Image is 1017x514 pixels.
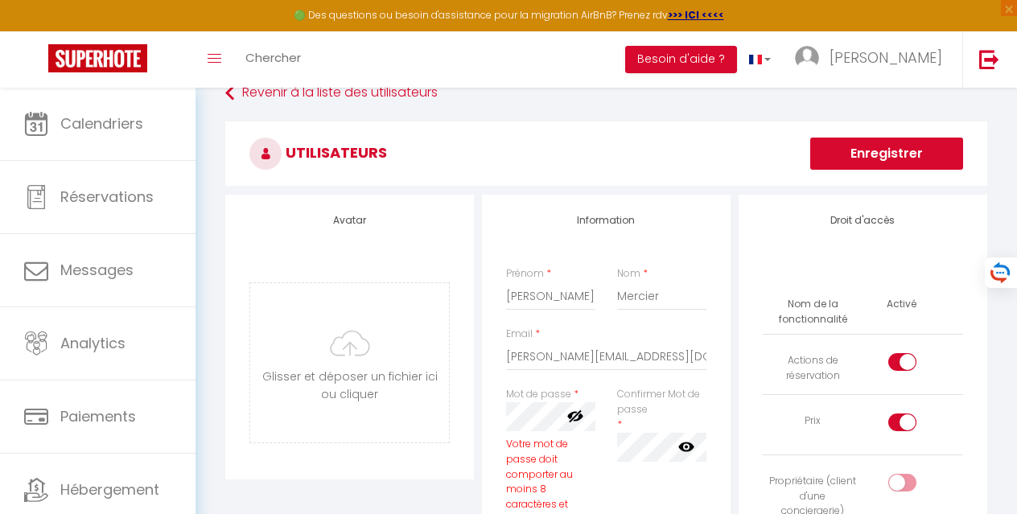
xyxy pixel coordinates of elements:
[60,333,126,353] span: Analytics
[617,266,640,282] label: Nom
[249,215,450,226] h4: Avatar
[506,215,706,226] h4: Information
[225,79,987,108] a: Revenir à la liste des utilisateurs
[880,290,923,319] th: Activé
[233,31,313,88] a: Chercher
[668,8,724,22] a: >>> ICI <<<<
[979,49,999,69] img: logout
[506,387,571,402] label: Mot de passe
[769,413,856,429] div: Prix
[783,31,962,88] a: ... [PERSON_NAME]
[506,327,533,342] label: Email
[830,47,942,68] span: [PERSON_NAME]
[225,121,987,186] h3: Utilisateurs
[810,138,963,170] button: Enregistrer
[769,353,856,384] div: Actions de réservation
[48,44,147,72] img: Super Booking
[245,49,301,66] span: Chercher
[60,479,159,500] span: Hébergement
[60,406,136,426] span: Paiements
[763,290,863,334] th: Nom de la fonctionnalité
[617,387,706,417] label: Confirmer Mot de passe
[795,46,819,70] img: ...
[60,187,154,207] span: Réservations
[625,46,737,73] button: Besoin d'aide ?
[763,215,963,226] h4: Droit d'accès
[506,266,544,282] label: Prénom
[60,113,143,134] span: Calendriers
[60,260,134,280] span: Messages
